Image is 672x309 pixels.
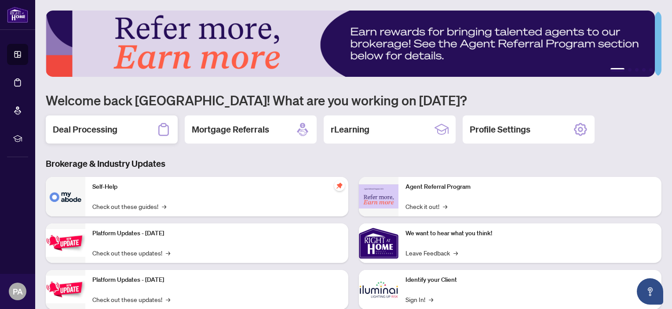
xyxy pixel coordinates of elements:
span: → [162,201,166,211]
a: Leave Feedback→ [405,248,458,258]
p: We want to hear what you think! [405,229,654,238]
button: 5 [649,68,653,72]
span: PA [13,285,23,298]
img: Platform Updates - July 8, 2025 [46,276,85,303]
p: Identify your Client [405,275,654,285]
button: Open asap [637,278,663,305]
button: 1 [610,68,625,72]
h2: Deal Processing [53,123,117,136]
img: Platform Updates - July 21, 2025 [46,229,85,257]
span: → [443,201,447,211]
img: We want to hear what you think! [359,223,398,263]
p: Self-Help [92,182,341,192]
span: → [166,248,170,258]
a: Sign In!→ [405,295,433,304]
p: Agent Referral Program [405,182,654,192]
span: → [453,248,458,258]
h2: Profile Settings [470,123,530,136]
button: 4 [642,68,646,72]
img: Self-Help [46,177,85,216]
h1: Welcome back [GEOGRAPHIC_DATA]! What are you working on [DATE]? [46,92,661,108]
img: logo [7,7,28,23]
span: pushpin [334,180,345,191]
img: Agent Referral Program [359,184,398,208]
h3: Brokerage & Industry Updates [46,158,661,170]
img: Slide 0 [46,11,655,77]
button: 2 [628,68,632,72]
a: Check it out!→ [405,201,447,211]
a: Check out these updates!→ [92,248,170,258]
h2: Mortgage Referrals [192,123,269,136]
p: Platform Updates - [DATE] [92,275,341,285]
a: Check out these guides!→ [92,201,166,211]
button: 3 [635,68,639,72]
span: → [166,295,170,304]
a: Check out these updates!→ [92,295,170,304]
p: Platform Updates - [DATE] [92,229,341,238]
h2: rLearning [331,123,369,136]
span: → [429,295,433,304]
